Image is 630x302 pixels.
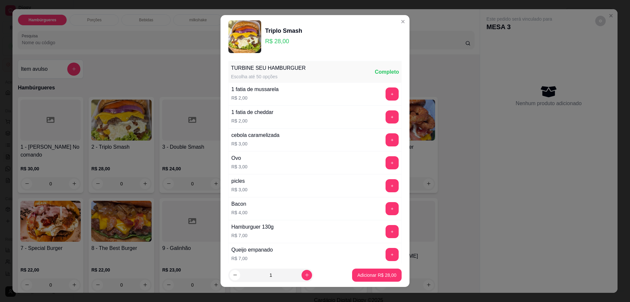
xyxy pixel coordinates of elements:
button: add [386,110,399,123]
p: R$ 7,00 [231,232,274,239]
div: Completo [375,68,399,76]
button: Adicionar R$ 28,00 [352,269,402,282]
div: 1 fatia de mussarela [231,85,279,93]
button: add [386,225,399,238]
div: Escolha até 50 opções [231,73,306,80]
div: Bacon [231,200,247,208]
button: add [386,179,399,192]
p: R$ 28,00 [265,37,302,46]
button: add [386,248,399,261]
button: add [386,156,399,169]
button: Close [398,16,408,27]
div: Ovo [231,154,247,162]
button: add [386,87,399,101]
p: R$ 3,00 [231,186,247,193]
div: cebola caramelizada [231,131,280,139]
img: product-image [228,20,261,53]
button: increase-product-quantity [302,270,312,280]
div: Queijo empanado [231,246,273,254]
p: R$ 7,00 [231,255,273,262]
div: 1 fatia de cheddar [231,108,273,116]
button: add [386,133,399,146]
p: Adicionar R$ 28,00 [357,272,396,278]
p: R$ 2,00 [231,95,279,101]
p: R$ 2,00 [231,118,273,124]
div: Triplo Smash [265,26,302,35]
p: R$ 3,00 [231,141,280,147]
button: decrease-product-quantity [230,270,240,280]
div: TURBINE SEU HAMBURGUER [231,64,306,72]
div: Hamburguer 130g [231,223,274,231]
div: picles [231,177,247,185]
p: R$ 4,00 [231,209,247,216]
p: R$ 3,00 [231,163,247,170]
button: add [386,202,399,215]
